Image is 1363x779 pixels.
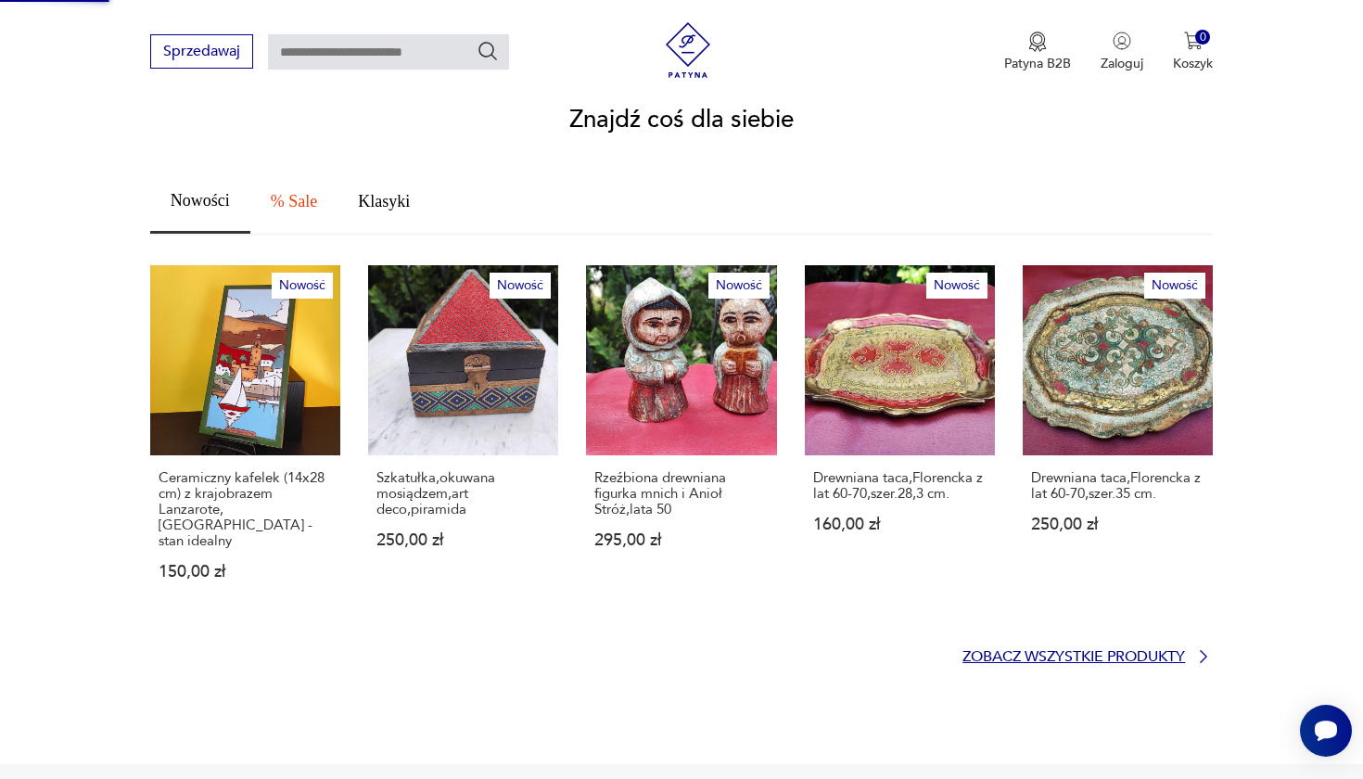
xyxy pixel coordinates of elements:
[1113,32,1131,50] img: Ikonka użytkownika
[150,265,340,616] a: NowośćCeramiczny kafelek (14x28 cm) z krajobrazem Lanzarote, Hiszpania - stan idealnyCeramiczny k...
[159,564,332,580] p: 150,00 zł
[150,34,253,69] button: Sprzedawaj
[477,40,499,62] button: Szukaj
[1023,265,1213,616] a: NowośćDrewniana taca,Florencka z lat 60-70,szer.35 cm.Drewniana taca,Florencka z lat 60-70,szer.3...
[1300,705,1352,757] iframe: Smartsupp widget button
[586,265,776,616] a: NowośćRzeźbiona drewniana figurka mnich i Anioł Stróż,lata 50Rzeźbiona drewniana figurka mnich i ...
[962,651,1185,663] p: Zobacz wszystkie produkty
[660,22,716,78] img: Patyna - sklep z meblami i dekoracjami vintage
[1195,30,1211,45] div: 0
[1173,55,1213,72] p: Koszyk
[594,532,768,548] p: 295,00 zł
[594,470,768,517] p: Rzeźbiona drewniana figurka mnich i Anioł Stróż,lata 50
[805,265,995,616] a: NowośćDrewniana taca,Florencka z lat 60-70,szer.28,3 cm.Drewniana taca,Florencka z lat 60-70,szer...
[150,46,253,59] a: Sprzedawaj
[1173,32,1213,72] button: 0Koszyk
[1031,517,1204,532] p: 250,00 zł
[1028,32,1047,52] img: Ikona medalu
[813,517,987,532] p: 160,00 zł
[1004,32,1071,72] button: Patyna B2B
[813,470,987,502] p: Drewniana taca,Florencka z lat 60-70,szer.28,3 cm.
[358,193,410,210] span: Klasyki
[1031,470,1204,502] p: Drewniana taca,Florencka z lat 60-70,szer.35 cm.
[271,193,317,210] span: % Sale
[1184,32,1203,50] img: Ikona koszyka
[569,109,794,131] h2: Znajdź coś dla siebie
[1004,32,1071,72] a: Ikona medaluPatyna B2B
[1101,55,1143,72] p: Zaloguj
[1101,32,1143,72] button: Zaloguj
[171,192,230,209] span: Nowości
[376,470,550,517] p: Szkatułka,okuwana mosiądzem,art deco,piramida
[368,265,558,616] a: NowośćSzkatułka,okuwana mosiądzem,art deco,piramidaSzkatułka,okuwana mosiądzem,art deco,piramida2...
[159,470,332,549] p: Ceramiczny kafelek (14x28 cm) z krajobrazem Lanzarote, [GEOGRAPHIC_DATA] - stan idealny
[1004,55,1071,72] p: Patyna B2B
[962,647,1213,666] a: Zobacz wszystkie produkty
[376,532,550,548] p: 250,00 zł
